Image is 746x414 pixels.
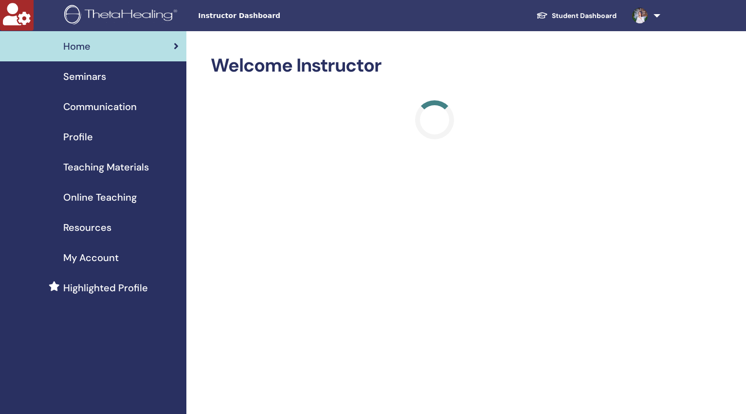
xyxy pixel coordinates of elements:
span: Resources [63,220,111,235]
span: Seminars [63,69,106,84]
img: logo.png [64,5,181,27]
img: default.jpg [632,8,648,23]
span: Communication [63,99,137,114]
span: Home [63,39,91,54]
img: graduation-cap-white.svg [536,11,548,19]
span: Instructor Dashboard [198,11,344,21]
span: Online Teaching [63,190,137,205]
span: Highlighted Profile [63,281,148,295]
a: Student Dashboard [528,7,624,25]
span: My Account [63,250,119,265]
h2: Welcome Instructor [211,55,658,77]
span: Teaching Materials [63,160,149,174]
span: Profile [63,130,93,144]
